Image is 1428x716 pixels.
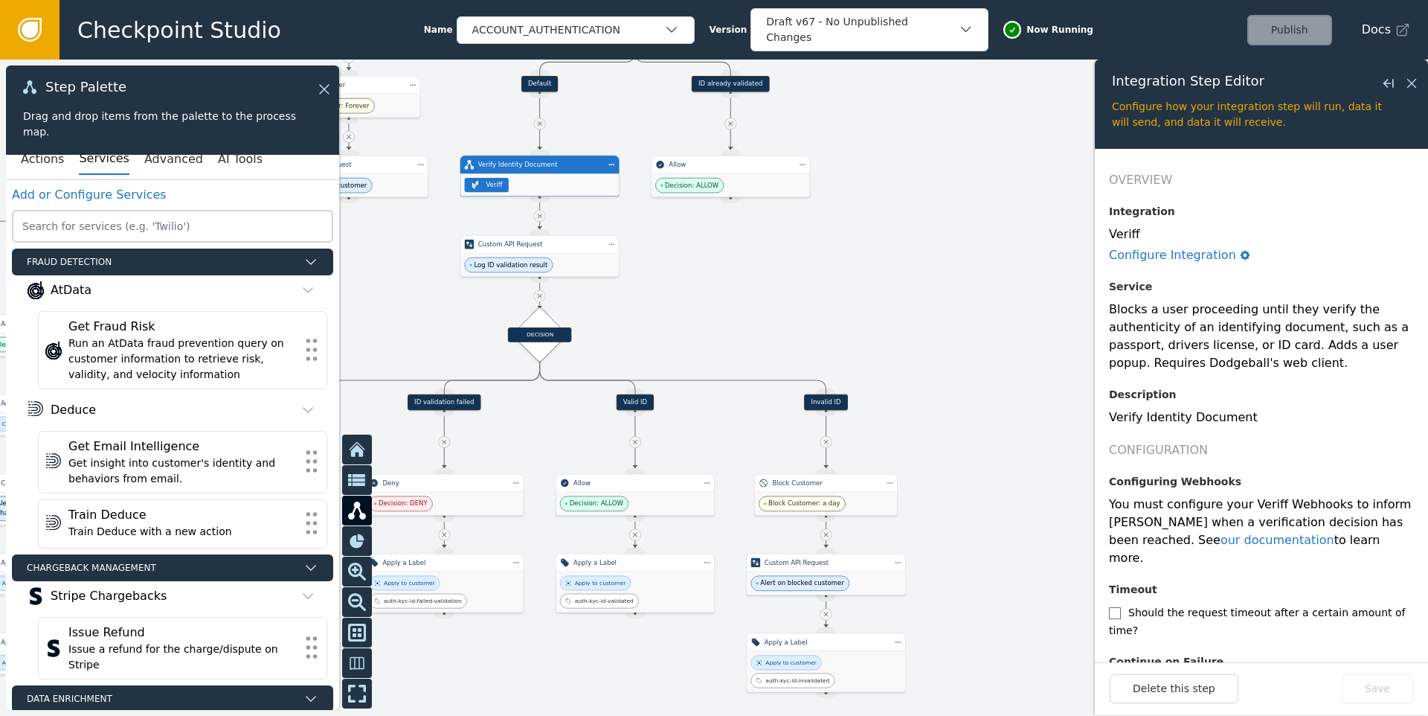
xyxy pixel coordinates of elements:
div: Custom API Request [287,160,411,170]
label: Continue on Failure [1109,654,1223,670]
span: Fraud Detection [27,255,297,269]
div: auth-kyc-id-validated [575,597,634,605]
div: DECISION [508,327,572,342]
div: Apply to customer [765,659,817,667]
span: Decision: ALLOW [665,181,718,191]
div: Create Alert [2,420,34,428]
div: Custom API Request [1,479,124,488]
button: Advanced [144,144,203,175]
div: Valid ID [617,394,654,410]
span: Now Running [1026,23,1093,36]
div: Block Customer [295,80,402,90]
div: Apply a Label [573,558,697,568]
div: Allow [669,160,792,170]
div: Apply a Label [1,558,124,568]
div: Action: Create Alert [1,399,124,409]
span: Version [710,23,747,36]
label: Timeout [1109,582,1157,598]
div: Train Deduce [68,506,297,524]
span: Chargeback Management [27,561,297,575]
div: Block Customer [772,479,879,488]
div: Apply to device [2,659,45,667]
div: Veriff [486,180,502,190]
div: Get Email Intelligence [68,438,297,456]
div: Deduce [51,401,96,419]
div: ACCOUNT_AUTHENTICATION [472,22,664,38]
div: Issue a refund for the charge/dispute on Stripe [68,642,297,673]
div: Apply a Label [382,558,506,568]
div: ID validation failed [408,394,481,410]
div: Apply a Label [1,637,124,647]
span: Step Palette [45,80,126,94]
div: Configure how your integration step will run, data it will send, and data it will receive. [1112,99,1411,130]
div: Deny [382,479,506,488]
div: auth-kyc-id-failed-validation [384,597,462,605]
div: Issue Refund [68,624,297,642]
div: Drag and drop items from the palette to the process map. [23,109,322,140]
div: Train Deduce with a new action [68,524,297,540]
button: AI Tools [218,144,263,175]
a: Configure Integration [1109,246,1251,264]
span: Decision: ALLOW [570,499,623,508]
span: Checkpoint Studio [77,13,281,47]
h2: Configuration [1109,441,1414,459]
div: Invalid ID [804,394,847,410]
a: Add or Configure Services [12,188,167,202]
div: Configure Integration [1109,246,1236,264]
div: Apply a Label [765,637,888,647]
button: Actions [21,144,64,175]
div: You must configure your Veriff Webhooks to inform [PERSON_NAME] when a verification decision has ... [1109,496,1414,567]
label: Should the request timeout after a certain amount of time? [1109,607,1405,636]
div: Veriff [1109,226,1414,243]
div: auth-kyc-id-invalidated [765,677,829,685]
button: Services [79,144,129,175]
div: AtData [51,281,91,299]
div: Allow [573,479,697,488]
span: Alert on blocked customer [760,578,844,588]
span: Decision: DENY [379,499,428,508]
span: Log ID validation result [474,260,547,270]
span: Block Customer: Forever [291,101,369,111]
div: Apply to customer [2,579,54,587]
div: Get insight into customer's identity and behaviors from email. [68,456,297,487]
span: Data Enrichment [27,692,297,706]
a: our documentation [1220,533,1334,547]
label: Service [1109,279,1152,295]
div: Verify Identity Document [1109,409,1414,426]
span: Block Customer: a day [768,499,840,508]
span: Docs [1362,21,1391,39]
div: Apply to customer [384,579,435,587]
div: ID already validated [692,76,769,92]
div: Custom API Request [478,240,602,249]
label: Integration [1109,204,1175,220]
div: Verify Identity Document [478,160,602,170]
div: Allow [1,319,124,329]
input: Search for services (e.g. 'Twilio') [12,210,333,243]
label: Configuring Webhooks [1109,474,1241,490]
a: Docs [1362,21,1410,39]
button: Draft v67 - No Unpublished Changes [750,8,988,51]
span: Alert on blocked customer [283,181,367,191]
div: Run an AtData fraud prevention query on customer information to retrieve risk, validity, and velo... [68,336,297,383]
button: Delete this step [1110,674,1238,703]
h2: Overview [1109,171,1414,189]
div: Apply to customer [575,579,626,587]
div: Blocks a user proceeding until they verify the authenticity of an identifying document, such as a... [1109,301,1414,372]
span: Integration Step Editor [1112,74,1264,88]
div: Get Fraud Risk [68,318,297,336]
button: ACCOUNT_AUTHENTICATION [457,16,695,44]
div: Stripe Chargebacks [51,587,167,605]
label: Description [1109,387,1177,403]
div: Default [521,76,558,92]
div: Draft v67 - No Unpublished Changes [766,14,958,45]
span: Name [424,23,453,36]
div: Custom API Request [765,558,888,568]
